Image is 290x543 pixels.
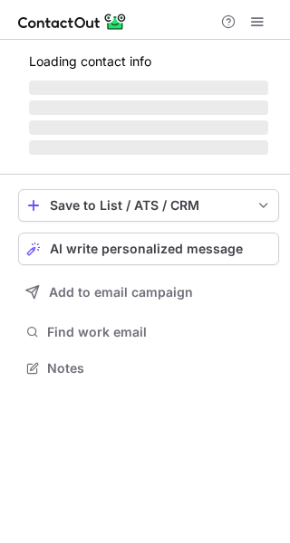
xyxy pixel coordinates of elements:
span: AI write personalized message [50,242,243,256]
span: Find work email [47,324,272,340]
button: Add to email campaign [18,276,279,309]
img: ContactOut v5.3.10 [18,11,127,33]
div: Save to List / ATS / CRM [50,198,247,213]
button: AI write personalized message [18,233,279,265]
p: Loading contact info [29,54,268,69]
span: ‌ [29,140,268,155]
span: Notes [47,360,272,376]
button: Find work email [18,319,279,345]
button: save-profile-one-click [18,189,279,222]
span: ‌ [29,81,268,95]
span: ‌ [29,100,268,115]
span: Add to email campaign [49,285,193,300]
span: ‌ [29,120,268,135]
button: Notes [18,356,279,381]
